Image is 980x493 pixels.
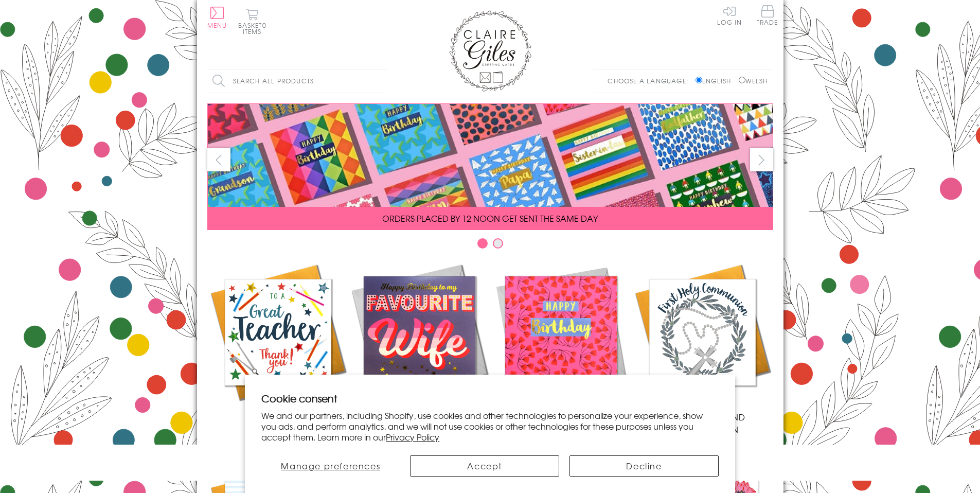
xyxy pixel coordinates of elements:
[207,261,349,423] a: Academic
[750,148,773,171] button: next
[207,238,773,254] div: Carousel Pagination
[207,69,387,93] input: Search all products
[757,5,778,25] span: Trade
[739,77,745,83] input: Welsh
[207,21,227,30] span: Menu
[493,238,503,249] button: Carousel Page 2
[238,8,266,34] button: Basket0 items
[349,261,490,423] a: New Releases
[490,261,632,423] a: Birthdays
[477,238,488,249] button: Carousel Page 1 (Current Slide)
[717,5,742,25] a: Log In
[569,455,719,477] button: Decline
[739,76,768,85] label: Welsh
[382,212,598,224] span: ORDERS PLACED BY 12 NOON GET SENT THE SAME DAY
[261,391,719,406] h2: Cookie consent
[410,455,559,477] button: Accept
[608,76,693,85] p: Choose a language:
[757,5,778,27] a: Trade
[243,21,266,36] span: 0 items
[207,7,227,28] button: Menu
[696,77,702,83] input: English
[261,455,400,477] button: Manage preferences
[377,69,387,93] input: Search
[261,410,719,442] p: We and our partners, including Shopify, use cookies and other technologies to personalize your ex...
[281,460,380,472] span: Manage preferences
[632,261,773,435] a: Communion and Confirmation
[449,10,531,92] img: Claire Giles Greetings Cards
[207,148,230,171] button: prev
[696,76,736,85] label: English
[386,431,439,443] a: Privacy Policy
